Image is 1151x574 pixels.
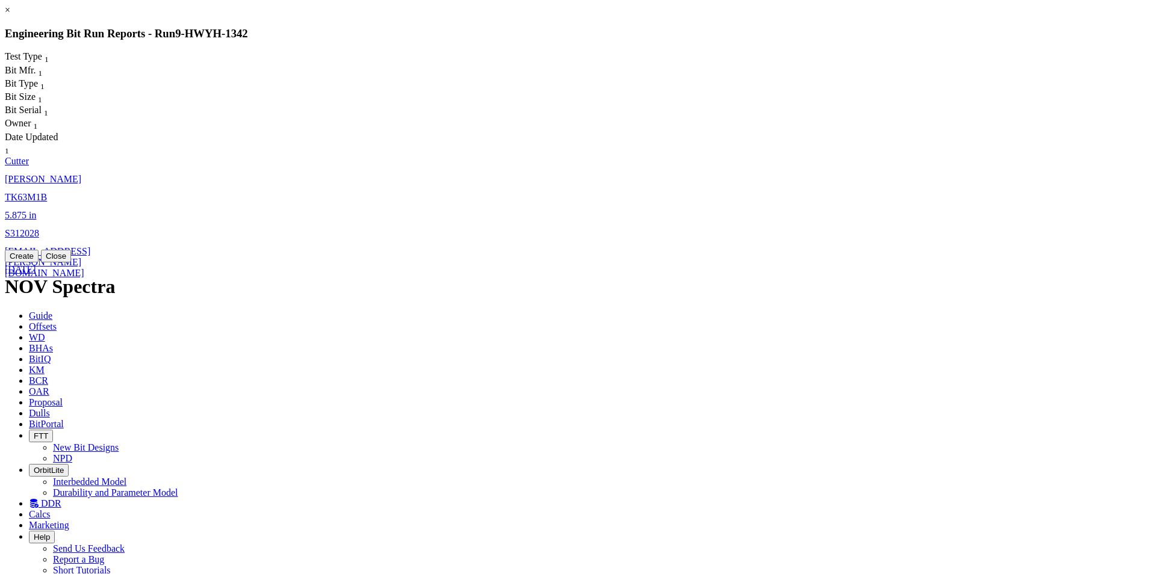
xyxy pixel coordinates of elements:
span: FTT [34,431,48,440]
sub: 1 [34,122,38,131]
div: Test Type Sort None [5,51,71,64]
div: Bit Mfr. Sort None [5,65,65,78]
button: Close [41,250,71,262]
span: Test Type [5,51,42,61]
a: Interbedded Model [53,477,126,487]
span: Guide [29,310,52,321]
sub: 1 [5,146,9,155]
div: Bit Size Sort None [5,91,65,105]
div: Sort None [5,91,65,105]
span: WD [29,332,45,342]
span: Calcs [29,509,51,519]
div: Sort None [5,65,65,78]
sub: 1 [38,95,42,104]
span: KM [29,365,45,375]
a: [EMAIL_ADDRESS][PERSON_NAME][DOMAIN_NAME] [5,246,90,278]
div: Sort None [5,51,71,64]
span: in [29,210,36,220]
a: Send Us Feedback [53,543,125,554]
span: Sort None [5,143,9,153]
div: Bit Type Sort None [5,78,65,91]
a: 5.875 in [5,210,36,220]
div: Date Updated Sort None [5,132,64,156]
a: × [5,5,10,15]
div: Sort None [5,78,65,91]
span: Offsets [29,321,57,332]
div: Sort None [5,105,71,118]
span: Marketing [29,520,69,530]
h1: NOV Spectra [5,276,1146,298]
a: Cutter [5,156,29,166]
span: 9 [175,27,181,40]
a: [PERSON_NAME] [5,174,81,184]
span: Date Updated [5,132,58,142]
span: Bit Size [5,91,36,102]
span: HWYH-1342 [185,27,248,40]
a: Report a Bug [53,554,104,564]
sub: 1 [45,55,49,64]
div: Sort None [5,118,64,131]
a: NPD [53,453,72,463]
h3: Engineering Bit Run Reports - Run - [5,27,1146,40]
span: BitIQ [29,354,51,364]
span: Bit Type [5,78,38,88]
a: Durability and Parameter Model [53,487,178,498]
a: S312028 [5,228,39,238]
div: Bit Serial Sort None [5,105,71,118]
span: Sort None [38,91,42,102]
div: Owner Sort None [5,118,64,131]
span: Bit Mfr. [5,65,36,75]
span: BitPortal [29,419,64,429]
span: Proposal [29,397,63,407]
div: Sort None [5,132,64,156]
sub: 1 [44,108,48,117]
span: Sort None [40,78,45,88]
span: BCR [29,375,48,386]
sub: 1 [40,82,45,91]
span: 5.875 [5,210,26,220]
span: BHAs [29,343,53,353]
button: Create [5,250,39,262]
a: New Bit Designs [53,442,119,452]
span: OAR [29,386,49,397]
sub: 1 [39,69,43,78]
span: Sort None [44,105,48,115]
span: Sort None [39,65,43,75]
a: [DATE] [5,264,36,274]
span: Sort None [34,118,38,128]
span: Dulls [29,408,50,418]
span: OrbitLite [34,466,64,475]
span: Bit Serial [5,105,42,115]
span: Sort None [45,51,49,61]
a: TK63M1B [5,192,47,202]
span: Owner [5,118,31,128]
span: DDR [41,498,61,508]
span: Help [34,532,50,542]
